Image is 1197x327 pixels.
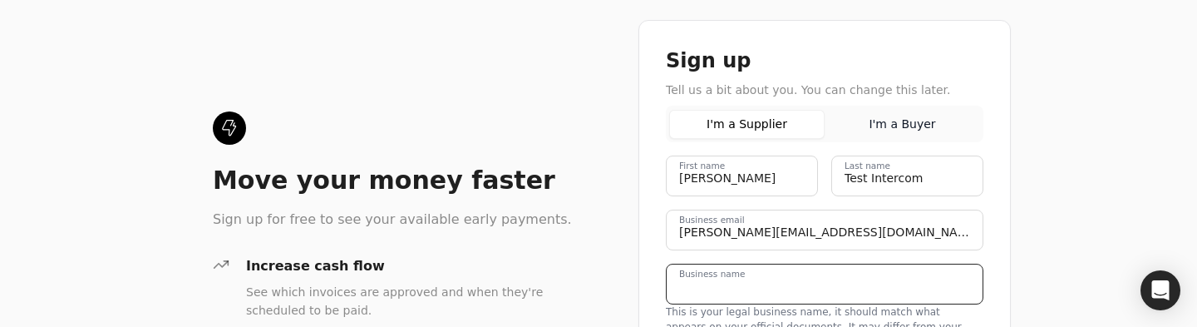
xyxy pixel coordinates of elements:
[669,110,825,139] button: I'm a Supplier
[246,283,585,320] div: See which invoices are approved and when they're scheduled to be paid.
[213,210,585,230] div: Sign up for free to see your available early payments.
[825,110,980,139] button: I'm a Buyer
[845,160,890,173] label: Last name
[679,214,745,227] label: Business email
[666,81,983,99] div: Tell us a bit about you. You can change this later.
[213,165,585,196] div: Move your money faster
[666,47,983,74] div: Sign up
[679,160,725,173] label: First name
[1140,270,1180,310] div: Open Intercom Messenger
[246,256,585,276] div: Increase cash flow
[679,268,745,281] label: Business name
